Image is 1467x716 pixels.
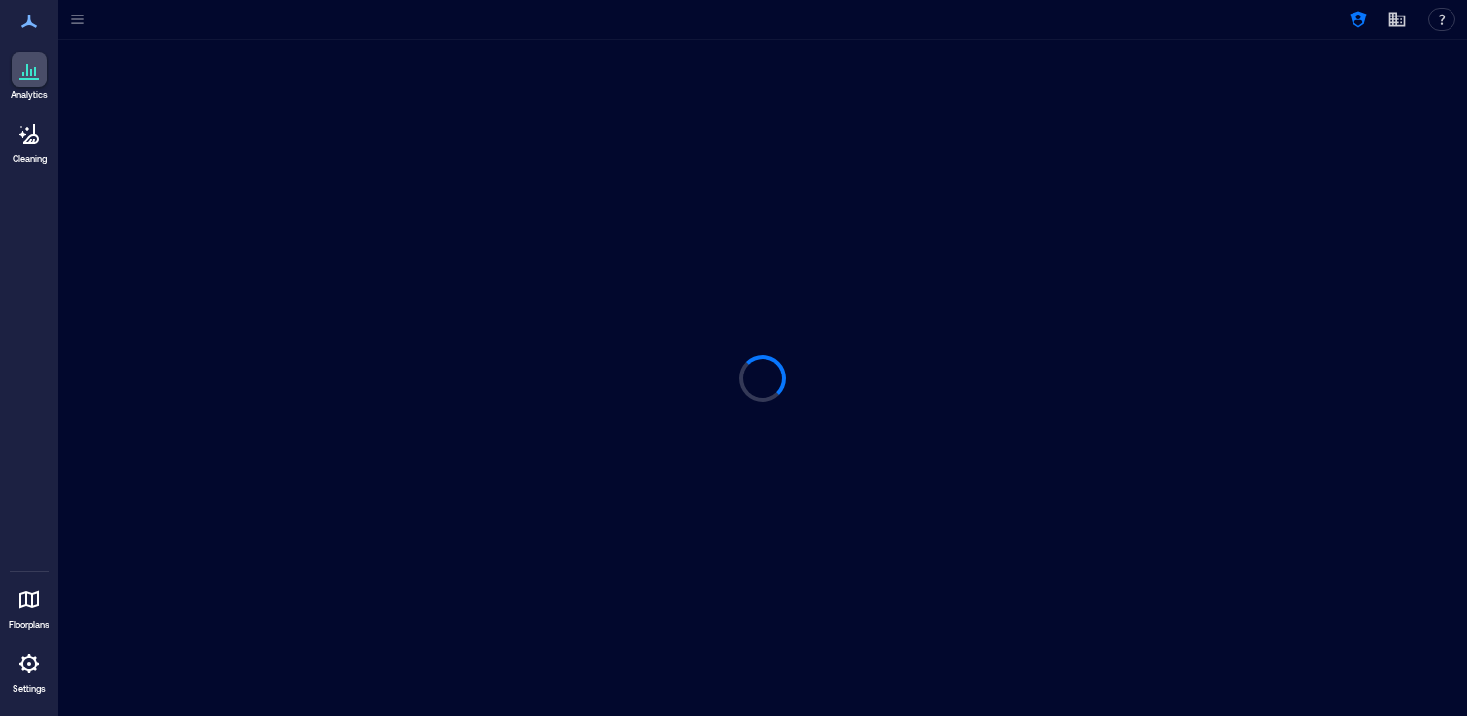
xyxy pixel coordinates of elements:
p: Floorplans [9,619,49,631]
p: Analytics [11,89,48,101]
p: Settings [13,683,46,695]
p: Cleaning [13,153,47,165]
a: Floorplans [3,576,55,636]
a: Cleaning [5,111,53,171]
a: Settings [6,640,52,700]
a: Analytics [5,47,53,107]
